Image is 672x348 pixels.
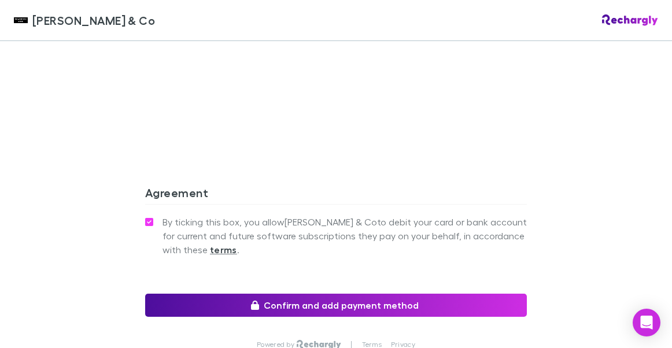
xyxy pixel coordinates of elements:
[210,244,237,256] strong: terms
[145,186,527,204] h3: Agreement
[163,215,527,257] span: By ticking this box, you allow [PERSON_NAME] & Co to debit your card or bank account for current ...
[14,13,28,27] img: Shaddock & Co's Logo
[32,12,155,29] span: [PERSON_NAME] & Co
[633,309,660,336] div: Open Intercom Messenger
[602,14,658,26] img: Rechargly Logo
[145,294,527,317] button: Confirm and add payment method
